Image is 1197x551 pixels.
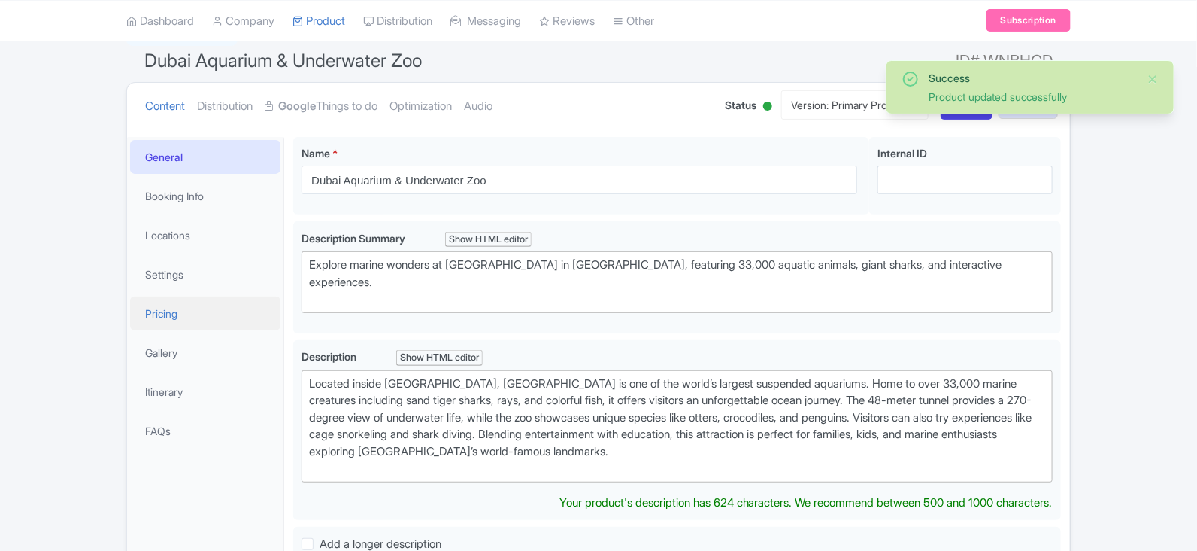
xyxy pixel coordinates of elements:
div: Success [929,70,1135,86]
div: Active [760,96,775,119]
a: Version: Primary Product [781,90,929,120]
div: Explore marine wonders at [GEOGRAPHIC_DATA] in [GEOGRAPHIC_DATA], featuring 33,000 aquatic animal... [309,257,1045,308]
a: GoogleThings to do [265,83,377,130]
a: Itinerary [130,375,280,409]
span: ID# WNBHGD [956,46,1053,76]
span: Dubai Aquarium & Underwater Zoo [144,50,422,72]
a: Gallery [130,336,280,370]
a: General [130,140,280,174]
a: Content [145,83,185,130]
a: Distribution [197,83,253,130]
button: Close [1147,70,1159,88]
span: Internal ID [877,147,927,160]
div: Show HTML editor [396,350,483,366]
a: Booking Info [130,179,280,213]
a: Locations [130,218,280,252]
div: Located inside [GEOGRAPHIC_DATA], [GEOGRAPHIC_DATA] is one of the world’s largest suspended aquar... [309,376,1045,477]
a: Optimization [389,83,452,130]
strong: Google [278,98,316,115]
span: Description [302,350,359,363]
div: Product updated successfully [929,89,1135,105]
a: Settings [130,257,280,291]
span: Add a longer description [320,537,441,551]
span: Status [726,97,757,113]
div: Your product's description has 624 characters. We recommend between 500 and 1000 characters. [559,495,1053,512]
a: Audio [464,83,492,130]
a: FAQs [130,414,280,448]
div: Show HTML editor [445,232,532,248]
span: Name [302,147,330,160]
a: Subscription [986,9,1071,32]
span: Description Summary [302,232,408,245]
a: Pricing [130,297,280,330]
